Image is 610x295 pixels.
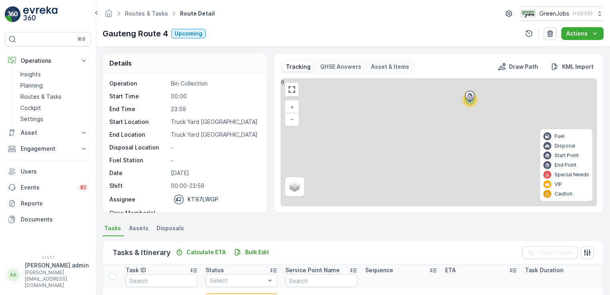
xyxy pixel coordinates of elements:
[171,156,259,164] p: -
[109,209,168,217] p: Crew Member(s)
[21,199,88,207] p: Reports
[77,36,85,42] p: ⌘B
[172,247,229,257] button: Calculate ETA
[5,255,91,260] span: v 1.51.1
[23,6,57,22] img: logo_light-DOdMpM7g.png
[126,266,146,274] p: Task ID
[572,10,592,17] p: ( +02:00 )
[109,105,168,113] p: End Time
[7,269,20,281] div: AA
[104,12,113,19] a: Homepage
[186,248,226,256] p: Calculate ETA
[555,143,575,149] p: Disposal
[171,80,259,88] p: Bin Collection
[548,62,597,72] button: KML Import
[178,10,216,18] span: Route Detail
[520,9,536,18] img: Green_Jobs_Logo.png
[25,261,89,269] p: [PERSON_NAME].admin
[171,169,259,177] p: [DATE]
[5,125,91,141] button: Asset
[171,209,259,217] p: -
[5,163,91,179] a: Users
[210,277,265,285] p: Select
[5,211,91,227] a: Documents
[566,30,588,38] p: Actions
[129,224,149,232] span: Assets
[5,6,21,22] img: logo
[5,141,91,157] button: Engagement
[109,195,135,203] p: Assignee
[231,247,272,257] button: Bulk Edit
[286,101,298,113] a: Zoom In
[462,92,478,108] div: 10
[281,79,596,206] div: 0
[285,266,340,274] p: Service Point Name
[365,266,393,274] p: Sequence
[125,10,168,17] a: Routes & Tasks
[17,114,91,125] a: Settings
[290,104,294,110] span: +
[171,182,259,190] p: 00:00-23:59
[290,116,294,122] span: −
[104,224,121,232] span: Tasks
[520,6,604,21] button: GreenJobs(+02:00)
[286,63,311,71] p: Tracking
[320,63,361,71] p: QHSE Answers
[525,266,563,274] p: Task Duration
[561,27,604,40] button: Actions
[109,131,168,139] p: End Location
[495,62,541,72] button: Draw Path
[21,57,75,65] p: Operations
[171,118,259,126] p: Truck Yard [GEOGRAPHIC_DATA]
[20,70,41,78] p: Insights
[522,246,578,259] button: Clear Filters
[25,269,89,289] p: [PERSON_NAME][EMAIL_ADDRESS][DOMAIN_NAME]
[20,93,61,101] p: Routes & Tasks
[286,84,298,96] a: View Fullscreen
[555,171,589,178] p: Special Needs
[21,145,75,153] p: Engagement
[171,144,259,151] p: -
[539,10,569,18] p: GreenJobs
[245,248,269,256] p: Bulk Edit
[20,115,43,123] p: Settings
[171,131,259,139] p: Truck Yard [GEOGRAPHIC_DATA]
[286,113,298,125] a: Zoom Out
[17,80,91,91] a: Planning
[109,118,168,126] p: Start Location
[109,182,168,190] p: Shift
[555,133,564,140] p: Fuel
[21,129,75,137] p: Asset
[109,144,168,151] p: Disposal Location
[20,104,41,112] p: Cockpit
[171,105,259,113] p: 23:59
[206,266,224,274] p: Status
[109,58,132,68] p: Details
[286,178,303,195] a: Layers
[5,261,91,289] button: AA[PERSON_NAME].admin[PERSON_NAME][EMAIL_ADDRESS][DOMAIN_NAME]
[562,63,594,71] p: KML Import
[445,266,456,274] p: ETA
[20,82,43,90] p: Planning
[156,224,184,232] span: Disposals
[555,191,572,197] p: Caution
[17,91,91,102] a: Routes & Tasks
[555,162,576,168] p: End Point
[109,156,168,164] p: Fuel Station
[113,247,170,258] p: Tasks & Itinerary
[109,80,168,88] p: Operation
[21,183,74,191] p: Events
[80,184,86,191] p: 82
[17,69,91,80] a: Insights
[109,169,168,177] p: Date
[509,63,538,71] p: Draw Path
[21,215,88,223] p: Documents
[555,152,579,159] p: Start Point
[188,195,218,203] p: KT97LWGP
[171,29,206,38] button: Upcoming
[126,274,198,287] input: Search
[103,28,168,40] p: Gauteng Route 4
[371,63,409,71] p: Asset & Items
[538,249,573,257] p: Clear Filters
[21,167,88,175] p: Users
